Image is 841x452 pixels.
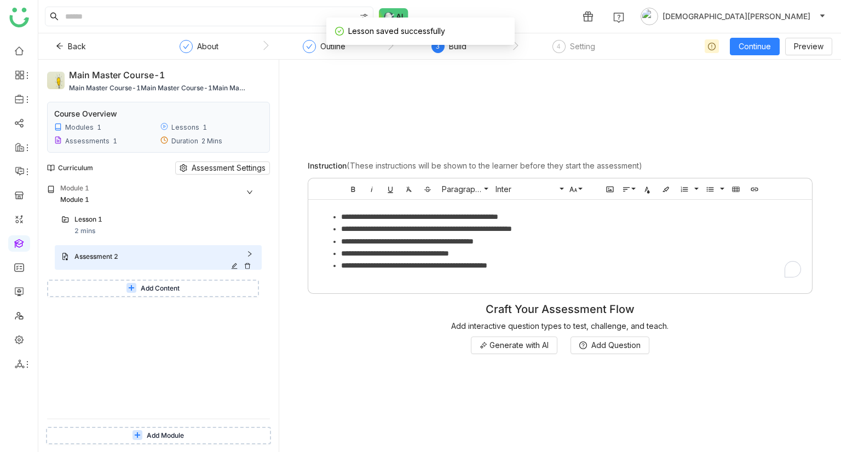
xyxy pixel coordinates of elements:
button: Back [47,38,95,55]
div: Course Overview [54,109,117,118]
div: 2 mins [74,226,95,236]
img: lms-folder.svg [61,216,69,223]
div: Build [449,40,466,53]
div: Module 1Module 1 [47,183,262,206]
button: Strikethrough (Ctrl+S) [419,181,436,197]
img: help.svg [613,12,624,23]
button: Align [620,181,637,197]
button: Bold (Ctrl+B) [345,181,361,197]
span: (These instructions will be shown to the learner before they start the assessment) [347,161,642,170]
div: 1 [203,123,207,131]
span: 4 [557,42,561,50]
div: Lessons [171,123,199,131]
button: Font Size [567,181,584,197]
button: Insert Image (Ctrl+P) [602,181,618,197]
img: avatar [641,8,658,25]
button: Underline (Ctrl+U) [382,181,399,197]
div: Craft Your Assessment Flow [288,303,832,316]
img: logo [9,8,29,27]
span: Add Content [141,283,180,294]
span: Generate with AI [489,339,549,351]
button: Ordered List [676,181,693,197]
div: 1 [113,137,117,145]
div: Outline [320,40,345,53]
span: Lesson saved successfully [348,26,445,36]
button: Continue [730,38,780,55]
span: Assessment Settings [192,162,266,174]
div: Assessment 2 [74,252,233,262]
span: 3 [436,42,440,50]
div: Setting [570,40,595,53]
button: Text Color [639,181,655,197]
img: search-type.svg [360,13,368,21]
span: Continue [739,40,771,53]
button: Add Question [571,337,649,354]
button: Background Color [658,181,674,197]
div: 3Build [431,40,466,60]
button: Inter [492,181,565,197]
div: Main Master Course-1 [69,68,248,83]
span: Add Question [591,339,641,351]
button: Insert Table [728,181,744,197]
div: 4Setting [552,40,595,60]
img: assessment.svg [61,253,69,260]
div: Instruction [299,158,651,173]
button: Paragraph Format [438,181,489,197]
div: Add interactive question types to test, challenge, and teach. [288,320,832,332]
button: Italic (Ctrl+I) [364,181,380,197]
div: Lesson 1 [74,215,233,225]
button: Preview [785,38,832,55]
div: 1 [97,123,101,131]
div: Curriculum [47,164,93,172]
span: Paragraph Format [440,184,483,194]
div: Module 1 [60,183,89,194]
div: Assessments [65,137,110,145]
div: Modules [65,123,94,131]
div: Module 1 [60,195,238,205]
span: [DEMOGRAPHIC_DATA][PERSON_NAME] [663,10,810,22]
button: Unordered List [702,181,718,197]
span: Inter [493,184,559,194]
button: [DEMOGRAPHIC_DATA][PERSON_NAME] [638,8,828,25]
div: 2 Mins [201,137,222,145]
button: Insert Link (Ctrl+K) [746,181,763,197]
button: Ordered List [691,181,700,197]
button: Unordered List [717,181,725,197]
div: Duration [171,137,198,145]
span: Preview [794,40,823,53]
div: Assessment 2 [55,245,262,270]
span: Back [68,40,86,53]
button: Generate with AI [471,337,557,354]
button: Add Content [47,280,259,297]
button: Clear Formatting [401,181,417,197]
img: ask-buddy-normal.svg [379,8,408,25]
button: Add Module [46,427,271,444]
span: Add Module [147,431,184,441]
div: To enrich screen reader interactions, please activate Accessibility in Grammarly extension settings [308,200,812,288]
div: About [180,40,218,60]
div: Main Master Course-1Main Master Course-1Main Master Course-1 [69,83,248,93]
div: About [197,40,218,53]
button: Assessment Settings [175,161,270,175]
div: Outline [303,40,345,60]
